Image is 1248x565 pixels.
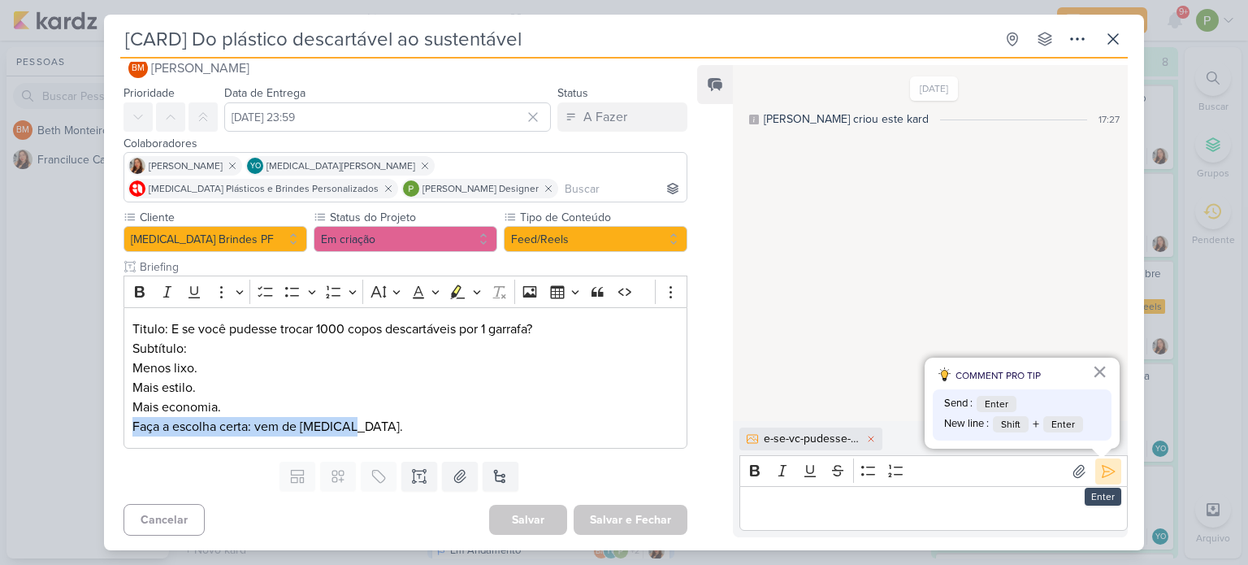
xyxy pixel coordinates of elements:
[1033,415,1039,434] span: +
[123,86,175,100] label: Prioridade
[132,378,678,398] p: Mais estilo.
[504,226,687,252] button: Feed/Reels
[128,59,148,78] div: Beth Monteiro
[739,486,1128,531] div: Editor editing area: main
[993,416,1029,432] span: Shift
[132,417,678,437] p: Faça a escolha certa: vem de [MEDICAL_DATA].
[132,398,678,417] p: Mais economia.
[1085,488,1121,506] div: Enter
[764,111,929,128] div: [PERSON_NAME] criou este kard
[132,339,678,359] p: Subtítulo:
[129,158,145,174] img: Franciluce Carvalho
[136,259,687,276] input: Texto sem título
[1098,112,1120,127] div: 17:27
[328,209,497,226] label: Status do Projeto
[250,163,261,171] p: YO
[944,416,989,432] span: New line :
[120,24,994,54] input: Kard Sem Título
[422,181,539,196] span: [PERSON_NAME] Designer
[224,86,305,100] label: Data de Entrega
[266,159,415,173] span: [MEDICAL_DATA][PERSON_NAME]
[151,59,249,78] span: [PERSON_NAME]
[123,54,687,83] button: BM [PERSON_NAME]
[132,64,145,73] p: BM
[123,135,687,152] div: Colaboradores
[977,396,1016,412] span: Enter
[1043,416,1083,432] span: Enter
[557,102,687,132] button: A Fazer
[149,181,379,196] span: [MEDICAL_DATA] Plásticos e Brindes Personalizados
[583,107,627,127] div: A Fazer
[123,226,307,252] button: [MEDICAL_DATA] Brindes PF
[557,86,588,100] label: Status
[1092,359,1107,385] button: Fechar
[561,179,683,198] input: Buscar
[925,358,1120,449] div: dicas para comentário
[123,504,205,536] button: Cancelar
[123,307,687,450] div: Editor editing area: main
[149,159,223,173] span: [PERSON_NAME]
[944,396,973,412] span: Send :
[132,319,678,339] p: Titulo: E se você pudesse trocar 1000 copos descartáveis por 1 garrafa?
[123,276,687,307] div: Editor toolbar
[955,368,1041,383] span: COMMENT PRO TIP
[129,180,145,197] img: Allegra Plásticos e Brindes Personalizados
[739,455,1128,487] div: Editor toolbar
[138,209,307,226] label: Cliente
[764,430,861,447] div: e-se-vc-pudesse-trocar-1000-copos.png
[518,209,687,226] label: Tipo de Conteúdo
[224,102,551,132] input: Select a date
[403,180,419,197] img: Paloma Paixão Designer
[314,226,497,252] button: Em criação
[132,359,678,378] p: Menos lixo.
[247,158,263,174] div: Yasmin Oliveira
